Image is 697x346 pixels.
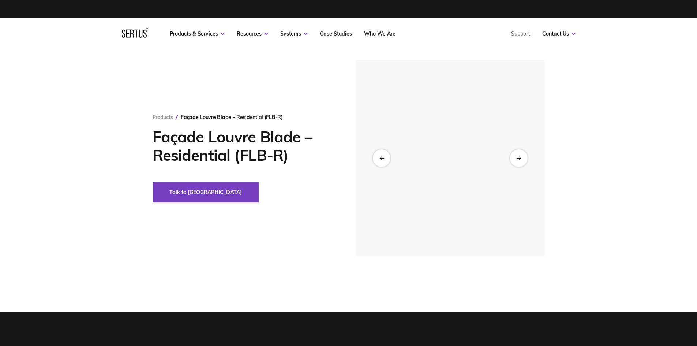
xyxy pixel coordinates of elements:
button: Talk to [GEOGRAPHIC_DATA] [153,182,259,202]
a: Systems [280,30,308,37]
a: Contact Us [542,30,576,37]
a: Products & Services [170,30,225,37]
a: Resources [237,30,268,37]
a: Who We Are [364,30,396,37]
h1: Façade Louvre Blade – Residential (FLB-R) [153,128,334,164]
a: Products [153,114,173,120]
a: Case Studies [320,30,352,37]
a: Support [511,30,530,37]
